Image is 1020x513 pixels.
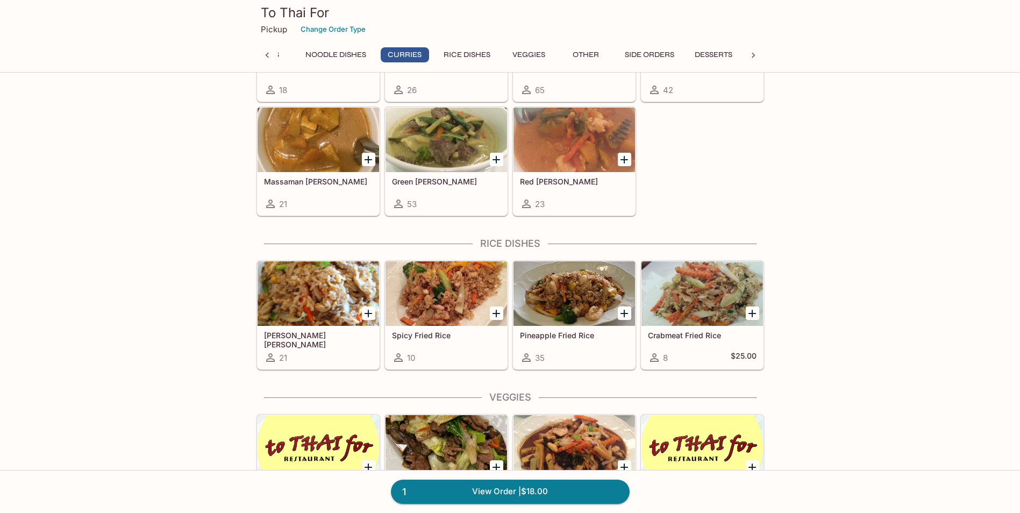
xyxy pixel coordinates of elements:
[264,177,373,186] h5: Massaman [PERSON_NAME]
[535,85,545,95] span: 65
[490,307,503,320] button: Add Spicy Fried Rice
[490,460,503,474] button: Add Eggplant Special
[386,261,507,326] div: Spicy Fried Rice
[535,199,545,209] span: 23
[299,47,372,62] button: Noodle Dishes
[362,153,375,166] button: Add Massaman Curry
[386,415,507,480] div: Eggplant Special
[385,261,508,369] a: Spicy Fried Rice10
[505,47,553,62] button: Veggies
[392,177,501,186] h5: Green [PERSON_NAME]
[731,351,757,364] h5: $25.00
[258,415,379,480] div: Buddha's Joy
[619,47,680,62] button: Side Orders
[490,153,503,166] button: Add Green Curry
[279,353,287,363] span: 21
[513,261,636,369] a: Pineapple Fried Rice35
[264,331,373,348] h5: [PERSON_NAME] [PERSON_NAME]
[362,460,375,474] button: Add Buddha's Joy
[256,391,764,403] h4: Veggies
[256,238,764,250] h4: Rice Dishes
[438,47,496,62] button: Rice Dishes
[396,484,412,500] span: 1
[391,480,630,503] a: 1View Order |$18.00
[513,107,636,216] a: Red [PERSON_NAME]23
[513,108,635,172] div: Red Curry
[257,261,380,369] a: [PERSON_NAME] [PERSON_NAME]21
[362,307,375,320] button: Add Jasmine Fried Rice
[261,4,760,21] h3: To Thai For
[407,199,417,209] span: 53
[392,331,501,340] h5: Spicy Fried Rice
[562,47,610,62] button: Other
[261,24,287,34] p: Pickup
[618,307,631,320] button: Add Pineapple Fried Rice
[618,460,631,474] button: Add Gingery
[407,353,415,363] span: 10
[257,107,380,216] a: Massaman [PERSON_NAME]21
[746,307,759,320] button: Add Crabmeat Fried Rice
[641,261,764,369] a: Crabmeat Fried Rice8$25.00
[258,261,379,326] div: Jasmine Fried Rice
[279,85,287,95] span: 18
[279,199,287,209] span: 21
[520,177,629,186] h5: Red [PERSON_NAME]
[641,261,763,326] div: Crabmeat Fried Rice
[641,415,763,480] div: Ong Bak
[513,261,635,326] div: Pineapple Fried Rice
[520,331,629,340] h5: Pineapple Fried Rice
[618,153,631,166] button: Add Red Curry
[689,47,738,62] button: Desserts
[258,108,379,172] div: Massaman Curry
[407,85,417,95] span: 26
[381,47,429,62] button: Curries
[513,415,635,480] div: Gingery
[385,107,508,216] a: Green [PERSON_NAME]53
[663,353,668,363] span: 8
[296,21,370,38] button: Change Order Type
[746,460,759,474] button: Add Ong Bak
[648,331,757,340] h5: Crabmeat Fried Rice
[386,108,507,172] div: Green Curry
[663,85,673,95] span: 42
[535,353,545,363] span: 35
